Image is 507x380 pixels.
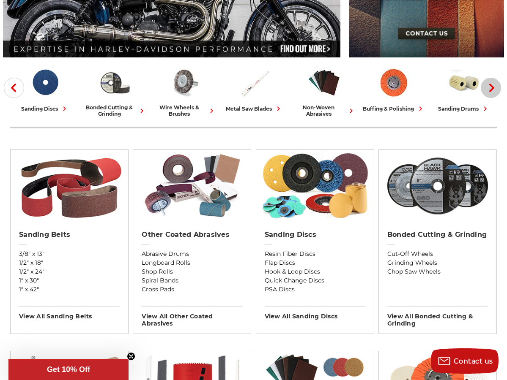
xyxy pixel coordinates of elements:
[97,65,132,100] img: Bonded Cutting & Grinding
[431,348,499,374] button: Contact us
[293,104,356,117] div: non-woven abrasives
[226,104,283,113] div: metal saw blades
[83,104,146,117] div: bonded cutting & grinding
[387,250,488,258] a: Cut-Off Wheels
[142,276,242,285] a: Spiral Bands
[137,150,247,222] img: Other Coated Abrasives
[265,258,365,267] a: Flap Discs
[454,357,493,365] span: Contact us
[293,65,356,117] a: non-woven abrasives
[387,258,488,267] a: Grinding Wheels
[127,352,135,361] button: Close teaser
[167,65,202,100] img: Wire Wheels & Brushes
[142,258,242,267] a: Longboard Rolls
[21,104,69,113] div: sanding discs
[362,65,425,113] a: buffing & polishing
[481,78,501,98] button: Next
[387,231,488,239] h2: Bonded Cutting & Grinding
[363,104,425,113] div: buffing & polishing
[265,231,365,239] h2: Sanding Discs
[153,65,216,117] a: wire wheels & brushes
[260,150,370,222] img: Sanding Discs
[153,104,216,117] div: wire wheels & brushes
[265,250,365,258] a: Resin Fiber Discs
[265,307,365,320] h3: View All sanding discs
[383,150,493,222] img: Bonded Cutting & Grinding
[4,78,24,98] button: Previous
[376,65,411,100] img: Buffing & Polishing
[83,65,146,117] a: bonded cutting & grinding
[223,65,286,113] a: metal saw blades
[14,65,77,113] a: sanding discs
[142,231,242,239] h2: Other Coated Abrasives
[387,307,488,327] h3: View All bonded cutting & grinding
[27,65,63,100] img: Sanding Discs
[19,250,120,258] a: 3/8" x 13"
[432,65,495,113] a: sanding drums
[307,65,342,100] img: Non-woven Abrasives
[19,276,120,285] a: 1" x 30"
[265,267,365,276] a: Hook & Loop Discs
[47,365,90,374] span: Get 10% Off
[142,267,242,276] a: Shop Rolls
[142,307,242,327] h3: View All other coated abrasives
[237,65,272,100] img: Metal Saw Blades
[142,285,242,294] a: Cross Pads
[265,276,365,285] a: Quick Change Discs
[19,267,120,276] a: 1/2" x 24"
[19,285,120,294] a: 1" x 42"
[19,307,120,320] h3: View All sanding belts
[19,231,120,239] h2: Sanding Belts
[15,150,124,222] img: Sanding Belts
[438,104,490,113] div: sanding drums
[8,359,129,380] div: Get 10% OffClose teaser
[142,250,242,258] a: Abrasive Drums
[265,285,365,294] a: PSA Discs
[387,267,488,276] a: Chop Saw Wheels
[446,65,481,100] img: Sanding Drums
[19,258,120,267] a: 1/2" x 18"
